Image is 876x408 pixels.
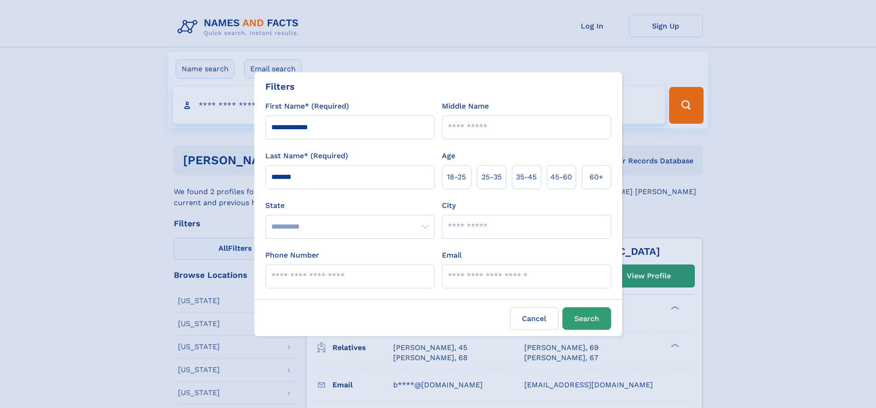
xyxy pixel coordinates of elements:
[550,172,572,183] span: 45‑60
[265,150,348,161] label: Last Name* (Required)
[562,307,611,330] button: Search
[265,250,319,261] label: Phone Number
[442,101,489,112] label: Middle Name
[447,172,466,183] span: 18‑25
[265,101,349,112] label: First Name* (Required)
[265,80,295,93] div: Filters
[510,307,559,330] label: Cancel
[516,172,537,183] span: 35‑45
[481,172,502,183] span: 25‑35
[265,200,435,211] label: State
[442,200,456,211] label: City
[590,172,603,183] span: 60+
[442,150,455,161] label: Age
[442,250,462,261] label: Email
